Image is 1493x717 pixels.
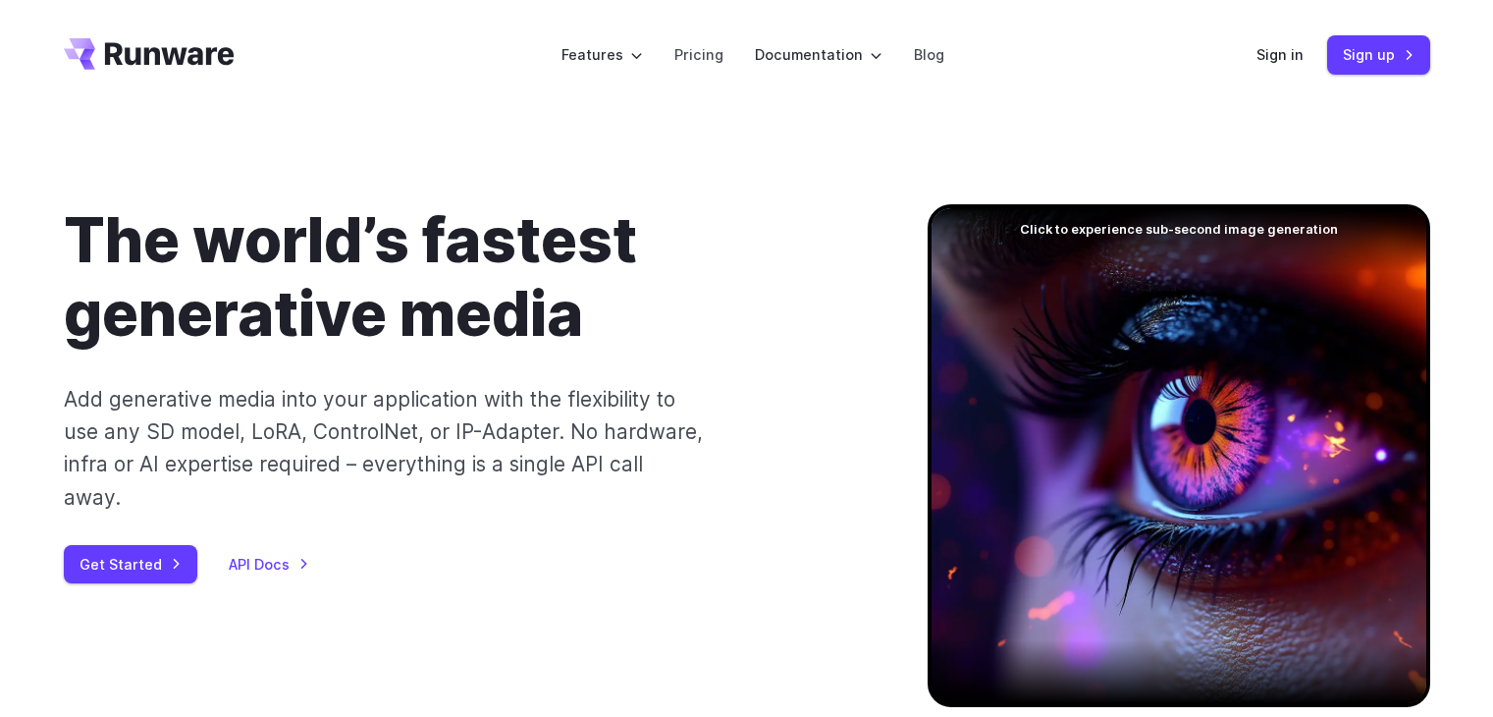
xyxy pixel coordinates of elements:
[64,545,197,583] a: Get Started
[914,43,944,66] a: Blog
[229,553,309,576] a: API Docs
[674,43,723,66] a: Pricing
[1256,43,1304,66] a: Sign in
[561,43,643,66] label: Features
[755,43,882,66] label: Documentation
[64,383,705,514] p: Add generative media into your application with the flexibility to use any SD model, LoRA, Contro...
[1327,35,1430,74] a: Sign up
[64,204,865,352] h1: The world’s fastest generative media
[64,38,235,70] a: Go to /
